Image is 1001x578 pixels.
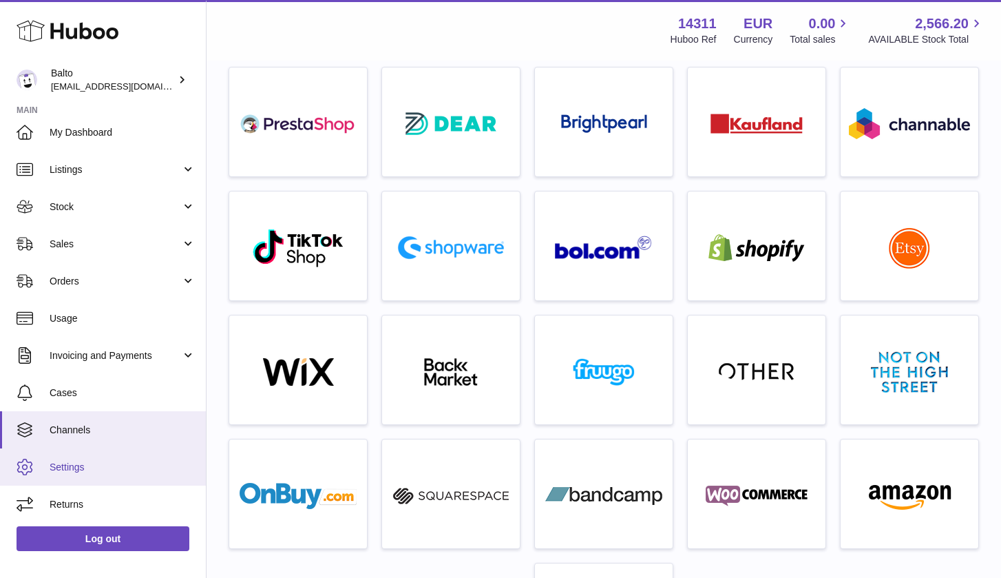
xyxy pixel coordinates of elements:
a: notonthehighstreet [847,322,971,417]
img: roseta-kaufland [710,114,803,134]
a: roseta-tiktokshop [236,198,360,293]
img: bandcamp [545,482,662,510]
img: roseta-tiktokshop [252,228,345,268]
img: ops@balto.fr [17,70,37,90]
a: bandcamp [542,446,666,541]
a: roseta-bol [542,198,666,293]
span: My Dashboard [50,126,196,139]
a: roseta-kaufland [695,74,819,169]
span: Total sales [790,33,851,46]
a: roseta-dear [389,74,513,169]
a: Log out [17,526,189,551]
a: woocommerce [695,446,819,541]
a: backmarket [389,322,513,417]
span: AVAILABLE Stock Total [868,33,984,46]
a: roseta-shopware [389,198,513,293]
a: roseta-channable [847,74,971,169]
img: amazon [851,482,968,510]
span: Invoicing and Payments [50,349,181,362]
div: Balto [51,67,175,93]
span: Stock [50,200,181,214]
img: roseta-shopware [392,231,509,265]
span: Returns [50,498,196,511]
span: Cases [50,386,196,400]
a: squarespace [389,446,513,541]
img: woocommerce [698,482,815,510]
strong: 14311 [678,14,717,33]
img: roseta-dear [401,108,500,139]
img: roseta-etsy [889,227,930,269]
a: roseta-prestashop [236,74,360,169]
a: 2,566.20 AVAILABLE Stock Total [868,14,984,46]
a: roseta-brightpearl [542,74,666,169]
a: other [695,322,819,417]
img: wix [240,358,357,386]
img: roseta-channable [849,108,970,139]
span: [EMAIL_ADDRESS][DOMAIN_NAME] [51,81,202,92]
a: wix [236,322,360,417]
img: other [719,362,794,382]
span: Orders [50,275,181,288]
img: onbuy [240,482,357,510]
a: amazon [847,446,971,541]
img: backmarket [392,358,509,386]
span: Sales [50,238,181,251]
img: shopify [698,234,815,262]
img: roseta-prestashop [240,110,357,138]
span: 2,566.20 [915,14,969,33]
img: fruugo [545,358,662,386]
a: shopify [695,198,819,293]
span: Usage [50,312,196,325]
img: squarespace [392,482,509,510]
a: 0.00 Total sales [790,14,851,46]
a: onbuy [236,446,360,541]
a: roseta-etsy [847,198,971,293]
img: roseta-brightpearl [561,114,647,134]
span: 0.00 [809,14,836,33]
img: notonthehighstreet [871,351,948,393]
span: Listings [50,163,181,176]
div: Currency [734,33,773,46]
strong: EUR [744,14,772,33]
a: fruugo [542,322,666,417]
div: Huboo Ref [671,33,717,46]
img: roseta-bol [555,236,653,260]
span: Settings [50,461,196,474]
span: Channels [50,424,196,437]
